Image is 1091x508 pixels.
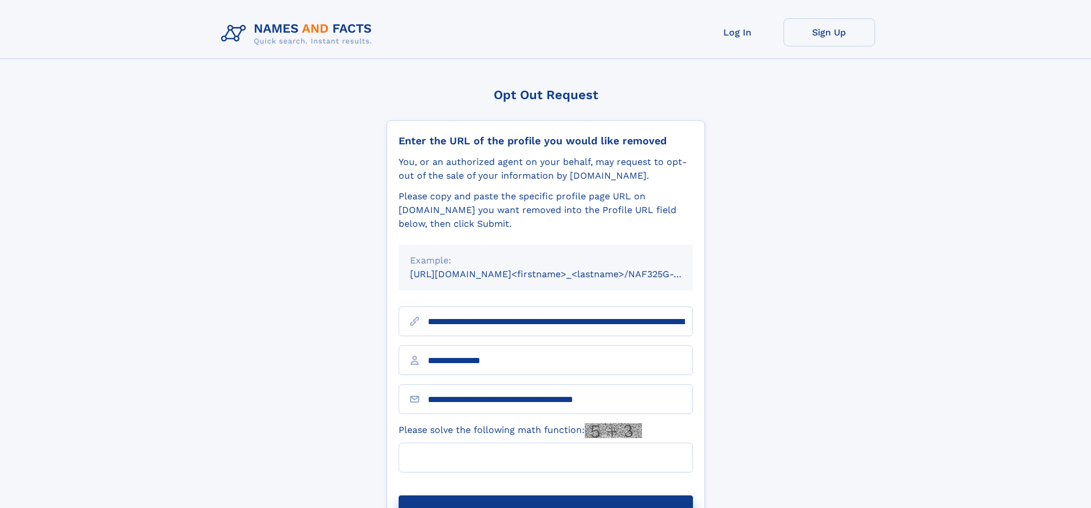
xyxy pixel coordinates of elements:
[399,423,642,438] label: Please solve the following math function:
[399,190,693,231] div: Please copy and paste the specific profile page URL on [DOMAIN_NAME] you want removed into the Pr...
[216,18,381,49] img: Logo Names and Facts
[783,18,875,46] a: Sign Up
[399,155,693,183] div: You, or an authorized agent on your behalf, may request to opt-out of the sale of your informatio...
[410,254,682,267] div: Example:
[387,88,705,102] div: Opt Out Request
[410,269,715,279] small: [URL][DOMAIN_NAME]<firstname>_<lastname>/NAF325G-xxxxxxxx
[692,18,783,46] a: Log In
[399,135,693,147] div: Enter the URL of the profile you would like removed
